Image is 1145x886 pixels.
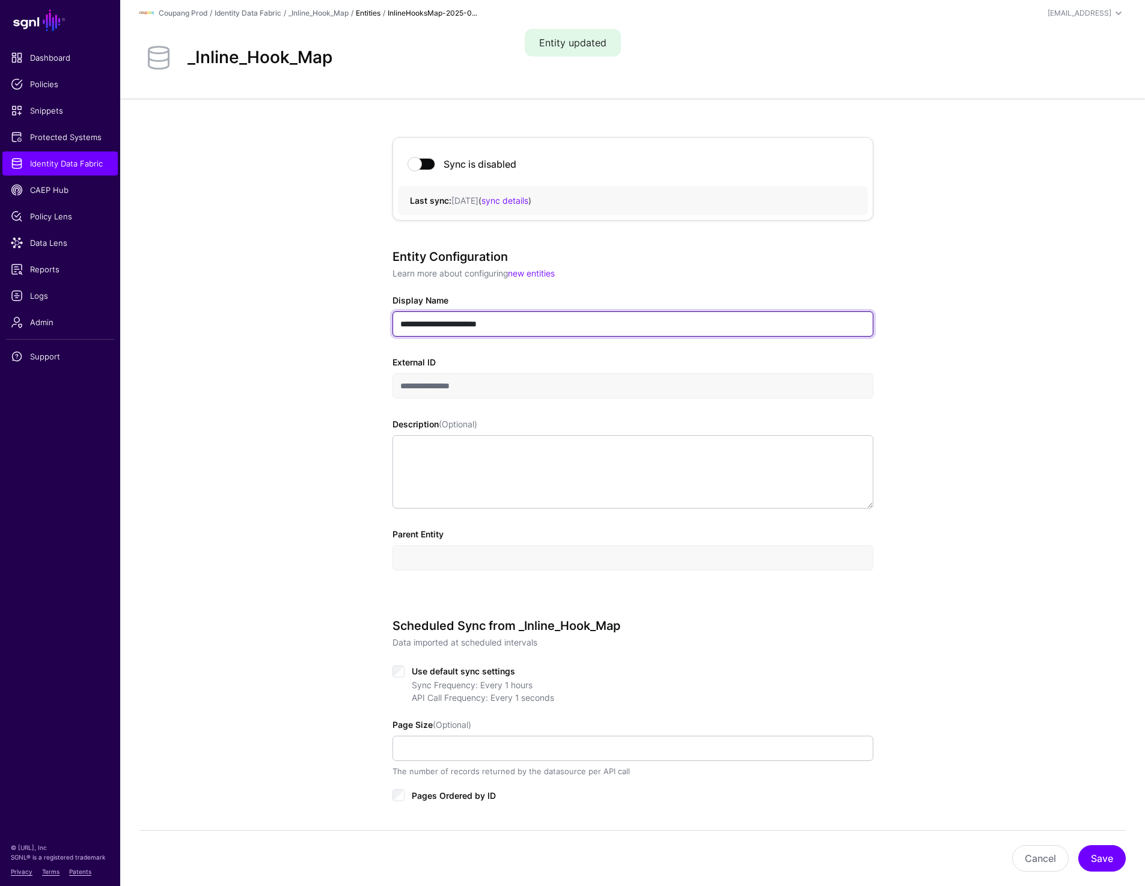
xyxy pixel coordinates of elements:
span: Pages Ordered by ID [412,790,496,801]
a: Data Lens [2,231,118,255]
a: Logs [2,284,118,308]
label: Display Name [392,294,448,307]
span: (Optional) [433,719,471,730]
div: / [349,8,356,19]
div: [EMAIL_ADDRESS] [1048,8,1111,19]
span: Data Lens [11,237,109,249]
div: / [380,8,388,19]
strong: InlineHooksMap-2025-0... [388,8,477,17]
a: Coupang Prod [159,8,207,17]
strong: Entities [356,8,380,17]
span: Policies [11,78,109,90]
h3: Entity Configuration [392,249,873,264]
span: [DATE] [451,195,478,206]
p: SGNL® is a registered trademark [11,852,109,862]
a: new entities [508,268,555,278]
label: Description [392,418,477,430]
span: Dashboard [11,52,109,64]
div: ( ) [410,194,856,207]
h2: _Inline_Hook_Map [188,47,332,68]
div: The number of records returned by the datasource per API call [392,766,873,778]
strong: Last sync: [410,195,451,206]
span: Use default sync settings [412,666,515,676]
label: External ID [392,356,436,368]
span: Protected Systems [11,131,109,143]
img: svg+xml;base64,PHN2ZyBpZD0iTG9nbyIgeG1sbnM9Imh0dHA6Ly93d3cudzMub3JnLzIwMDAvc3ZnIiB3aWR0aD0iMTIxLj... [139,6,154,20]
a: Patents [69,868,91,875]
a: Reports [2,257,118,281]
div: Entity updated [525,29,621,57]
a: Identity Data Fabric [215,8,281,17]
span: Snippets [11,105,109,117]
a: Dashboard [2,46,118,70]
div: Sync is disabled [436,158,516,170]
a: Policy Lens [2,204,118,228]
span: Reports [11,263,109,275]
span: Policy Lens [11,210,109,222]
a: CAEP Hub [2,178,118,202]
a: Snippets [2,99,118,123]
span: CAEP Hub [11,184,109,196]
span: Identity Data Fabric [11,157,109,170]
a: Policies [2,72,118,96]
div: / [281,8,289,19]
span: Logs [11,290,109,302]
p: © [URL], Inc [11,843,109,852]
p: Learn more about configuring [392,267,873,280]
a: sync details [481,195,528,206]
span: Admin [11,316,109,328]
a: _Inline_Hook_Map [289,8,349,17]
label: Page Size [392,718,471,731]
a: SGNL [7,7,113,34]
a: Privacy [11,868,32,875]
label: Parent Entity [392,528,444,540]
a: Protected Systems [2,125,118,149]
a: Terms [42,868,60,875]
button: Save [1078,845,1126,872]
a: Identity Data Fabric [2,151,118,176]
span: (Optional) [439,419,477,429]
p: Data imported at scheduled intervals [392,636,873,649]
div: Sync Frequency: Every 1 hours API Call Frequency: Every 1 seconds [412,679,873,704]
button: Cancel [1012,845,1069,872]
div: / [207,8,215,19]
a: Admin [2,310,118,334]
h3: Scheduled Sync from _Inline_Hook_Map [392,619,873,633]
span: Support [11,350,109,362]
